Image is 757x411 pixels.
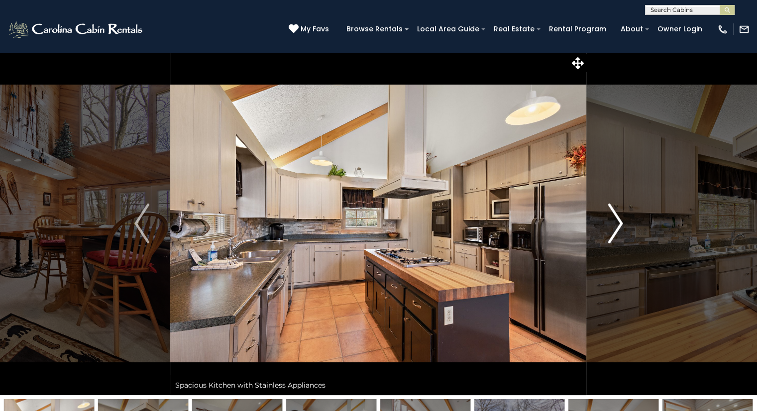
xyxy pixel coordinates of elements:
a: Real Estate [489,21,540,37]
a: Owner Login [652,21,707,37]
a: Rental Program [544,21,611,37]
img: White-1-2.png [7,19,145,39]
a: Local Area Guide [412,21,484,37]
img: mail-regular-white.png [739,24,750,35]
button: Next [587,52,644,395]
img: phone-regular-white.png [717,24,728,35]
a: Browse Rentals [341,21,408,37]
div: Spacious Kitchen with Stainless Appliances [170,375,586,395]
a: About [616,21,648,37]
img: arrow [608,204,623,243]
span: My Favs [301,24,329,34]
img: arrow [134,204,149,243]
a: My Favs [289,24,331,35]
button: Previous [113,52,171,395]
